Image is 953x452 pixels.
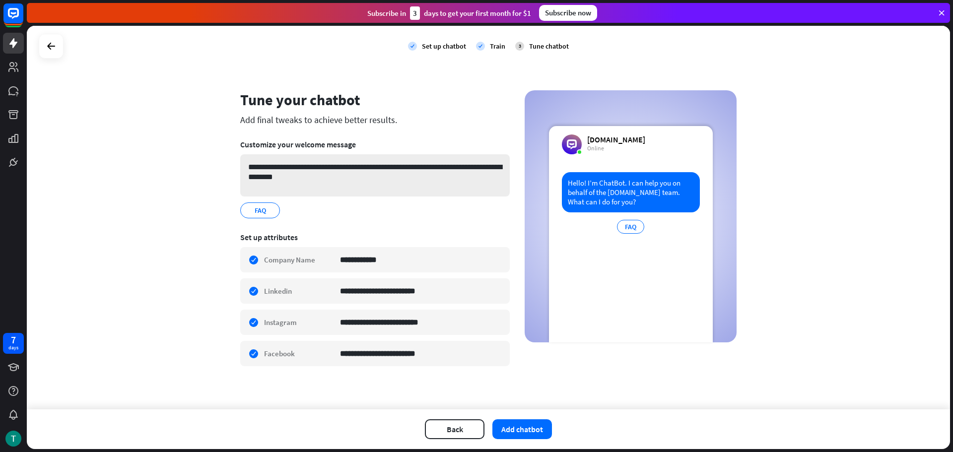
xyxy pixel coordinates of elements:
span: FAQ [254,205,267,216]
div: Customize your welcome message [240,139,510,149]
i: check [476,42,485,51]
div: Add final tweaks to achieve better results. [240,114,510,126]
button: Add chatbot [492,419,552,439]
div: Set up attributes [240,232,510,242]
button: Open LiveChat chat widget [8,4,38,34]
a: 7 days [3,333,24,354]
i: check [408,42,417,51]
div: Tune chatbot [529,42,569,51]
div: FAQ [617,220,644,234]
div: Subscribe now [539,5,597,21]
div: days [8,344,18,351]
div: [DOMAIN_NAME] [587,134,645,144]
div: 3 [410,6,420,20]
div: Online [587,144,645,152]
div: Tune your chatbot [240,90,510,109]
div: Subscribe in days to get your first month for $1 [367,6,531,20]
div: Set up chatbot [422,42,466,51]
div: Hello! I’m ChatBot. I can help you on behalf of the [DOMAIN_NAME] team. What can I do for you? [562,172,700,212]
div: 7 [11,335,16,344]
button: Back [425,419,484,439]
div: 3 [515,42,524,51]
div: Train [490,42,505,51]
